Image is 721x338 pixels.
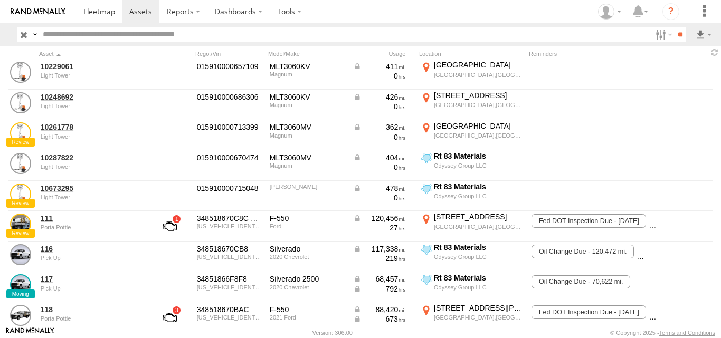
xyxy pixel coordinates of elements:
[41,214,143,223] a: 111
[197,274,262,284] div: 34851866F8F8
[10,305,31,326] a: View Asset Details
[270,62,346,71] div: MLT3060KV
[10,214,31,235] a: View Asset Details
[41,274,143,284] a: 117
[594,4,625,20] div: Ed Pruneda
[270,214,346,223] div: F-550
[353,193,406,202] div: 0
[434,303,523,313] div: [STREET_ADDRESS][PERSON_NAME]
[41,305,143,314] a: 118
[695,27,713,42] label: Export results as...
[651,27,674,42] label: Search Filter Options
[419,273,525,302] label: Click to View Current Location
[270,274,346,284] div: Silverado 2500
[353,102,406,111] div: 0
[197,305,262,314] div: 348518670BAC
[353,305,406,314] div: Data from Vehicle CANbus
[434,162,523,169] div: Odyssey Group LLC
[353,71,406,81] div: 0
[197,284,262,291] div: 1GC3YLE73LF291477
[419,182,525,210] label: Click to View Current Location
[353,132,406,142] div: 0
[434,243,523,252] div: Rt 83 Materials
[434,253,523,260] div: Odyssey Group LLC
[434,273,523,283] div: Rt 83 Materials
[419,121,525,150] label: Click to View Current Location
[197,122,262,132] div: 015910000713399
[610,330,715,336] div: © Copyright 2025 -
[353,244,406,254] div: Data from Vehicle CANbus
[419,50,525,57] div: Location
[434,212,523,221] div: [STREET_ADDRESS]
[150,305,189,330] a: View Asset with Fault/s
[270,184,346,190] div: Wacker
[419,243,525,271] label: Click to View Current Location
[41,224,143,230] div: undefined
[270,162,346,169] div: Magnum
[41,62,143,71] a: 10229061
[270,153,346,162] div: MLT3060MV
[41,72,143,79] div: undefined
[662,3,679,20] i: ?
[270,71,346,78] div: Magnum
[10,184,31,205] a: View Asset Details
[10,244,31,265] a: View Asset Details
[529,50,623,57] div: Reminders
[353,153,406,162] div: Data from Vehicle CANbus
[353,254,406,263] div: 219
[419,91,525,119] label: Click to View Current Location
[353,284,406,294] div: Data from Vehicle CANbus
[352,50,415,57] div: Usage
[532,214,646,228] span: Fed DOT Inspection Due - 11/01/2025
[31,27,39,42] label: Search Query
[197,184,262,193] div: 015910000715048
[353,274,406,284] div: Data from Vehicle CANbus
[434,284,523,291] div: Odyssey Group LLC
[434,71,523,79] div: [GEOGRAPHIC_DATA],[GEOGRAPHIC_DATA]
[434,223,523,230] div: [GEOGRAPHIC_DATA],[GEOGRAPHIC_DATA]
[10,274,31,295] a: View Asset Details
[39,50,145,57] div: Click to Sort
[6,327,54,338] a: Visit our Website
[532,245,634,258] span: Oil Change Due - 120,472 mi.
[353,214,406,223] div: Data from Vehicle CANbus
[197,214,262,223] div: 348518670C8C GX6
[41,194,143,200] div: undefined
[270,132,346,139] div: Magnum
[41,92,143,102] a: 10248692
[434,101,523,109] div: [GEOGRAPHIC_DATA],[GEOGRAPHIC_DATA]
[270,223,346,229] div: Ford
[41,315,143,322] div: undefined
[434,60,523,70] div: [GEOGRAPHIC_DATA]
[353,62,406,71] div: Data from Vehicle CANbus
[434,192,523,200] div: Odyssey Group LLC
[10,122,31,143] a: View Asset Details
[270,314,346,321] div: 2021 Ford
[197,314,262,321] div: 1FDUF5HN7NDA04927
[268,50,347,57] div: Model/Make
[270,122,346,132] div: MLT3060MV
[312,330,353,336] div: Version: 306.00
[150,214,189,239] a: View Asset with Fault/s
[10,62,31,83] a: View Asset Details
[659,330,715,336] a: Terms and Conditions
[708,47,721,57] span: Refresh
[197,223,262,229] div: 1FDUF5GY8KEE07252
[197,62,262,71] div: 015910000657109
[532,305,646,319] span: Fed DOT Inspection Due - 11/01/2025
[419,151,525,180] label: Click to View Current Location
[434,314,523,321] div: [GEOGRAPHIC_DATA],[GEOGRAPHIC_DATA]
[270,102,346,108] div: Magnum
[419,212,525,240] label: Click to View Current Location
[197,153,262,162] div: 015910000670474
[419,60,525,89] label: Click to View Current Location
[195,50,264,57] div: Rego./Vin
[41,255,143,261] div: undefined
[10,153,31,174] a: View Asset Details
[434,182,523,191] div: Rt 83 Materials
[270,284,346,291] div: 2020 Chevrolet
[41,285,143,292] div: undefined
[41,184,143,193] a: 10673295
[41,163,143,170] div: undefined
[41,122,143,132] a: 10261778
